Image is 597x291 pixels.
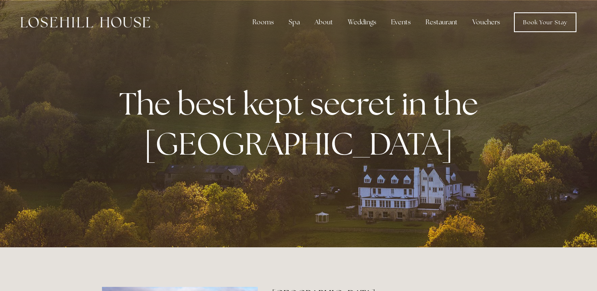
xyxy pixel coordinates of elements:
div: About [308,14,340,31]
a: Book Your Stay [514,12,576,32]
div: Events [384,14,417,31]
div: Rooms [246,14,280,31]
strong: The best kept secret in the [GEOGRAPHIC_DATA] [119,83,485,164]
a: Vouchers [466,14,507,31]
div: Restaurant [419,14,464,31]
div: Spa [282,14,306,31]
div: Weddings [341,14,383,31]
img: Losehill House [21,17,150,28]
